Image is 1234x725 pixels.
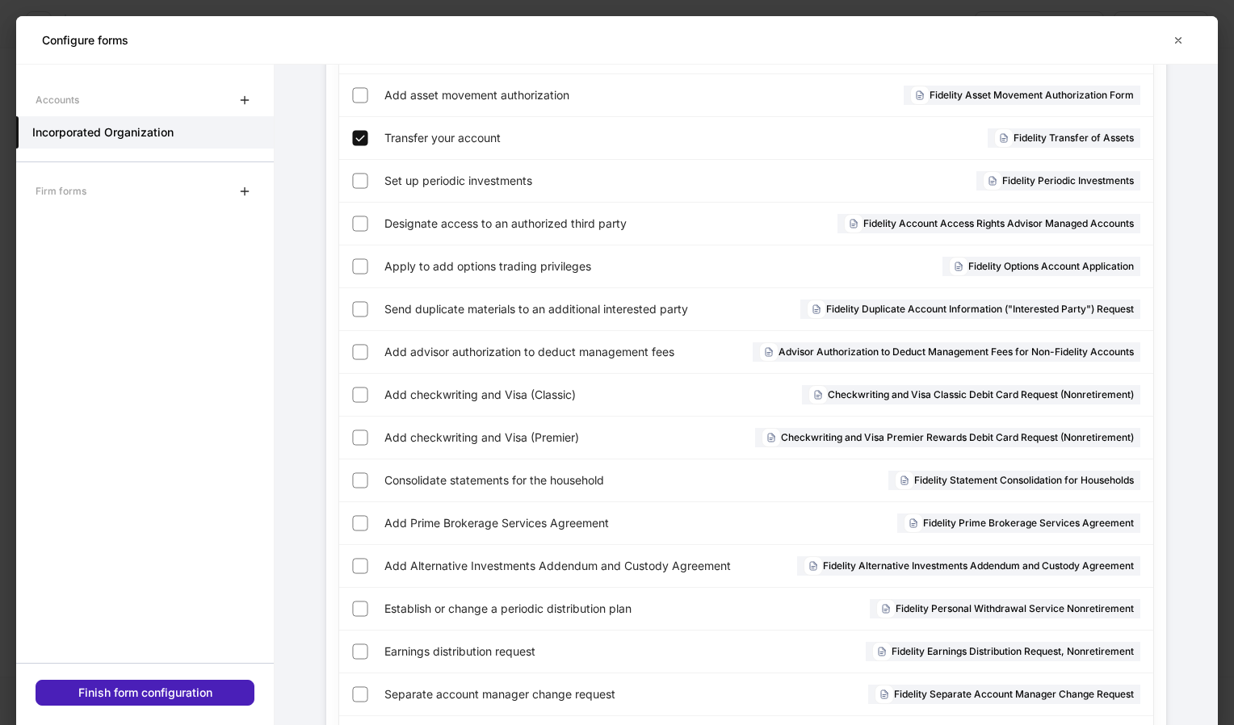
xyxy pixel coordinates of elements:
[863,216,1134,231] h6: Fidelity Account Access Rights Advisor Managed Accounts
[384,301,732,317] span: Send duplicate materials to an additional interested party
[384,515,741,531] span: Add Prime Brokerage Services Agreement
[16,116,274,149] a: Incorporated Organization
[826,301,1134,316] h6: Fidelity Duplicate Account Information ("Interested Party") Request
[779,344,1134,359] h6: Advisor Authorization to Deduct Management Fees for Non-Fidelity Accounts
[384,173,741,189] span: Set up periodic investments
[32,124,174,140] h5: Incorporated Organization
[384,472,733,488] span: Consolidate statements for the household
[892,643,1134,659] h6: Fidelity Earnings Distribution Request, Nonretirement
[384,430,654,446] span: Add checkwriting and Visa (Premier)
[896,601,1134,616] h6: Fidelity Personal Withdrawal Service Nonretirement
[384,216,720,232] span: Designate access to an authorized third party
[914,472,1134,488] h6: Fidelity Statement Consolidation for Households
[384,87,724,103] span: Add asset movement authorization
[384,643,688,660] span: Earnings distribution request
[384,558,751,574] span: Add Alternative Investments Addendum and Custody Agreement
[1002,173,1134,188] h6: Fidelity Periodic Investments
[930,87,1134,103] h6: Fidelity Asset Movement Authorization Form
[828,387,1134,402] h6: Checkwriting and Visa Classic Debit Card Request (Nonretirement)
[894,686,1134,702] h6: Fidelity Separate Account Manager Change Request
[968,258,1134,274] h6: Fidelity Options Account Application
[42,32,128,48] h5: Configure forms
[384,258,754,274] span: Apply to add options trading privileges
[1014,130,1134,145] h6: Fidelity Transfer of Assets
[384,686,729,702] span: Separate account manager change request
[36,680,254,706] button: Finish form configuration
[781,430,1134,445] h6: Checkwriting and Visa Premier Rewards Debit Card Request (Nonretirement)
[36,177,86,205] div: Firm forms
[384,601,738,617] span: Establish or change a periodic distribution plan
[36,86,79,114] div: Accounts
[384,387,676,403] span: Add checkwriting and Visa (Classic)
[78,687,212,698] div: Finish form configuration
[823,558,1134,573] h6: Fidelity Alternative Investments Addendum and Custody Agreement
[384,344,701,360] span: Add advisor authorization to deduct management fees
[384,130,732,146] span: Transfer your account
[923,515,1134,530] h6: Fidelity Prime Brokerage Services Agreement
